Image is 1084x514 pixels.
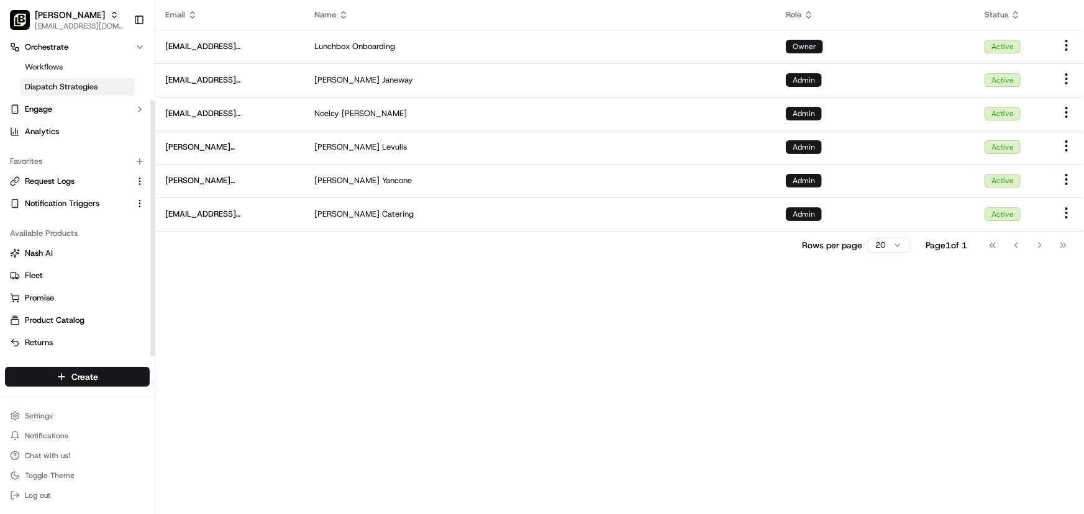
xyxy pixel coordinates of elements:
[12,214,32,234] img: Masood Aslam
[25,471,75,480] span: Toggle Theme
[25,490,50,500] span: Log out
[12,279,22,289] div: 📗
[88,307,150,317] a: Powered byPylon
[25,411,53,421] span: Settings
[802,239,862,251] p: Rows per page
[12,12,37,37] img: Nash
[314,9,766,20] div: Name
[985,174,1021,187] div: Active
[314,209,380,220] span: [PERSON_NAME]
[10,270,145,281] a: Fleet
[786,174,822,187] div: Admin
[786,107,822,120] div: Admin
[25,451,70,461] span: Chat with us!
[110,226,135,236] span: [DATE]
[25,248,53,259] span: Nash AI
[10,248,145,259] a: Nash AI
[165,9,294,20] div: Email
[25,176,75,187] span: Request Logs
[25,292,54,304] span: Promise
[5,447,150,464] button: Chat with us!
[352,41,395,52] span: Onboarding
[35,21,124,31] button: [EMAIL_ADDRESS][DOMAIN_NAME]
[5,5,129,35] button: Pei Wei - Rogers[PERSON_NAME][EMAIL_ADDRESS][DOMAIN_NAME]
[314,41,350,52] span: Lunchbox
[5,427,150,444] button: Notifications
[25,81,98,92] span: Dispatch Strategies
[165,41,294,52] span: [EMAIL_ADDRESS][DOMAIN_NAME]
[56,131,171,141] div: We're available if you need us!
[5,99,150,119] button: Engage
[314,74,380,86] span: [PERSON_NAME]
[5,171,150,191] button: Request Logs
[25,277,95,290] span: Knowledge Base
[10,198,130,209] a: Notification Triggers
[5,467,150,484] button: Toggle Theme
[5,333,150,353] button: Returns
[25,104,52,115] span: Engage
[5,367,150,387] button: Create
[25,193,35,203] img: 1736555255976-a54dd68f-1ca7-489b-9aae-adbdc363a1c4
[25,42,68,53] span: Orchestrate
[5,122,150,142] a: Analytics
[25,61,63,73] span: Workflows
[985,40,1021,53] div: Active
[165,142,294,153] span: [PERSON_NAME][EMAIL_ADDRESS][PERSON_NAME][DOMAIN_NAME]
[786,140,822,154] div: Admin
[124,308,150,317] span: Pylon
[10,292,145,304] a: Promise
[12,161,83,171] div: Past conversations
[5,194,150,214] button: Notification Triggers
[103,226,107,236] span: •
[12,119,35,141] img: 1736555255976-a54dd68f-1ca7-489b-9aae-adbdc363a1c4
[10,315,145,326] a: Product Catalog
[5,310,150,330] button: Product Catalog
[110,192,135,202] span: [DATE]
[12,181,32,201] img: Brittany Newman
[25,198,99,209] span: Notification Triggers
[786,207,822,221] div: Admin
[5,487,150,504] button: Log out
[10,337,145,348] a: Returns
[342,108,407,119] span: [PERSON_NAME]
[35,9,105,21] span: [PERSON_NAME]
[382,175,412,186] span: Yancone
[25,315,84,326] span: Product Catalog
[39,192,101,202] span: [PERSON_NAME]
[193,159,226,174] button: See all
[25,337,53,348] span: Returns
[10,10,30,30] img: Pei Wei - Rogers
[165,175,294,186] span: [PERSON_NAME][EMAIL_ADDRESS][PERSON_NAME][DOMAIN_NAME]
[382,74,413,86] span: Janeway
[25,431,68,441] span: Notifications
[26,119,48,141] img: 9188753566659_6852d8bf1fb38e338040_72.png
[25,270,43,281] span: Fleet
[5,223,150,243] div: Available Products
[12,50,226,70] p: Welcome 👋
[211,122,226,137] button: Start new chat
[926,239,967,251] div: Page 1 of 1
[985,107,1021,120] div: Active
[56,119,204,131] div: Start new chat
[7,273,100,295] a: 📗Knowledge Base
[5,407,150,425] button: Settings
[314,142,380,153] span: [PERSON_NAME]
[985,207,1021,221] div: Active
[71,371,98,383] span: Create
[314,108,339,119] span: Noelcy
[25,126,59,137] span: Analytics
[20,78,135,96] a: Dispatch Strategies
[985,9,1039,20] div: Status
[165,74,294,86] span: [EMAIL_ADDRESS][DOMAIN_NAME]
[985,73,1021,87] div: Active
[382,209,414,220] span: Catering
[165,209,294,220] span: [EMAIL_ADDRESS][DOMAIN_NAME]
[25,227,35,237] img: 1736555255976-a54dd68f-1ca7-489b-9aae-adbdc363a1c4
[105,279,115,289] div: 💻
[39,226,101,236] span: [PERSON_NAME]
[5,288,150,308] button: Promise
[100,273,204,295] a: 💻API Documentation
[5,243,150,263] button: Nash AI
[117,277,199,290] span: API Documentation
